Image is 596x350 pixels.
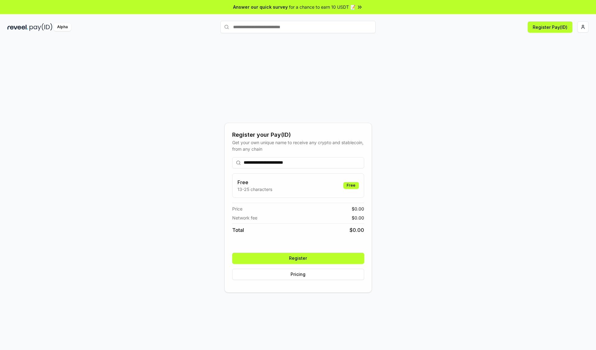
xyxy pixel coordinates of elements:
[528,21,572,33] button: Register Pay(ID)
[232,139,364,152] div: Get your own unique name to receive any crypto and stablecoin, from any chain
[232,253,364,264] button: Register
[237,186,272,193] p: 13-25 characters
[352,215,364,221] span: $ 0.00
[7,23,28,31] img: reveel_dark
[352,206,364,212] span: $ 0.00
[350,226,364,234] span: $ 0.00
[232,215,257,221] span: Network fee
[343,182,359,189] div: Free
[232,206,242,212] span: Price
[232,131,364,139] div: Register your Pay(ID)
[232,269,364,280] button: Pricing
[237,179,272,186] h3: Free
[289,4,355,10] span: for a chance to earn 10 USDT 📝
[54,23,71,31] div: Alpha
[29,23,52,31] img: pay_id
[232,226,244,234] span: Total
[233,4,288,10] span: Answer our quick survey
